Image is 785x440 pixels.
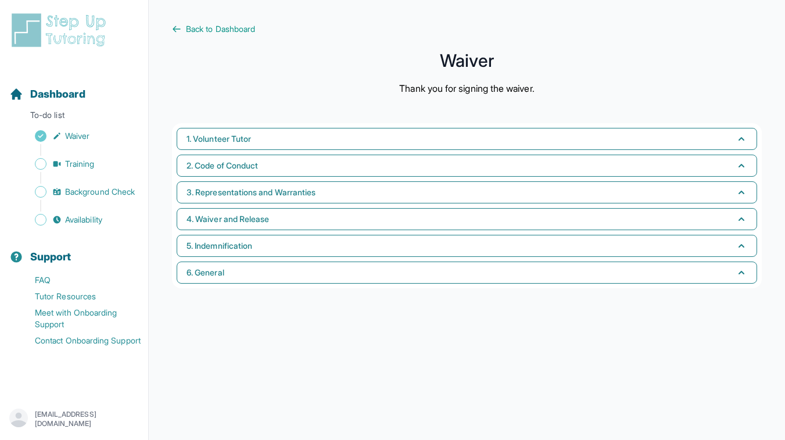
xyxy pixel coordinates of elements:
[9,128,148,144] a: Waiver
[172,53,762,67] h1: Waiver
[187,160,258,171] span: 2. Code of Conduct
[9,86,85,102] a: Dashboard
[177,155,757,177] button: 2. Code of Conduct
[177,208,757,230] button: 4. Waiver and Release
[187,213,269,225] span: 4. Waiver and Release
[9,409,139,430] button: [EMAIL_ADDRESS][DOMAIN_NAME]
[9,332,148,349] a: Contact Onboarding Support
[187,267,224,278] span: 6. General
[177,181,757,203] button: 3. Representations and Warranties
[35,410,139,428] p: [EMAIL_ADDRESS][DOMAIN_NAME]
[9,305,148,332] a: Meet with Onboarding Support
[399,81,534,95] p: Thank you for signing the waiver.
[177,262,757,284] button: 6. General
[65,186,135,198] span: Background Check
[65,214,102,226] span: Availability
[9,12,113,49] img: logo
[187,133,251,145] span: 1. Volunteer Tutor
[9,212,148,228] a: Availability
[65,130,89,142] span: Waiver
[9,288,148,305] a: Tutor Resources
[5,230,144,270] button: Support
[177,128,757,150] button: 1. Volunteer Tutor
[177,235,757,257] button: 5. Indemnification
[172,23,762,35] a: Back to Dashboard
[30,86,85,102] span: Dashboard
[9,156,148,172] a: Training
[65,158,95,170] span: Training
[9,184,148,200] a: Background Check
[187,240,252,252] span: 5. Indemnification
[9,272,148,288] a: FAQ
[5,109,144,126] p: To-do list
[186,23,255,35] span: Back to Dashboard
[30,249,71,265] span: Support
[5,67,144,107] button: Dashboard
[187,187,316,198] span: 3. Representations and Warranties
